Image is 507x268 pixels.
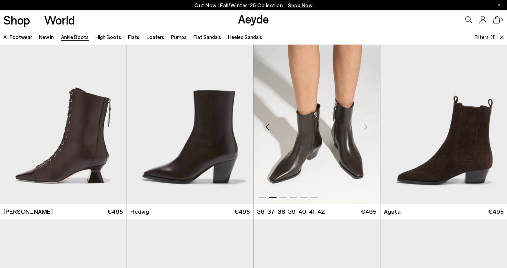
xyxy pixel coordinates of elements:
a: Aeyde [238,11,269,26]
a: All Footwear [3,34,32,40]
span: Agata [384,207,401,216]
span: Filters [475,34,489,40]
li: 37 [267,207,275,216]
a: New In [39,34,54,40]
a: Next slide Previous slide [127,45,254,204]
li: 41 [309,207,315,216]
a: World [44,14,75,26]
span: 0 [500,18,504,22]
a: 36 37 38 39 40 41 42 €495 [254,204,380,219]
a: Heeled Sandals [228,34,262,40]
span: €495 [361,207,376,216]
a: 0 [493,16,500,23]
span: Hedvig [130,207,149,216]
a: Flats [128,34,139,40]
li: 36 [257,207,265,216]
li: 40 [298,207,306,216]
a: Ankle Boots [61,34,89,40]
li: 38 [278,207,285,216]
div: 1 / 6 [127,45,254,204]
li: 42 [317,207,325,216]
ul: variant [257,207,322,216]
div: 2 / 6 [254,45,380,204]
a: Flat Sandals [193,34,221,40]
li: 39 [288,207,296,216]
a: Loafers [147,34,164,40]
img: Hedvig Cowboy Ankle Boots [127,45,254,204]
a: Hedvig €495 [127,204,254,219]
a: Shop [3,14,30,26]
span: Navigate to /collections/new-in [288,2,312,8]
a: Pumps [171,34,187,40]
div: Previous slide [257,117,278,137]
a: High Boots [96,34,121,40]
span: €495 [488,207,504,216]
span: €495 [234,207,250,216]
span: €495 [107,207,123,216]
div: Next slide [356,117,377,137]
img: Baba Pointed Cowboy Boots [254,45,380,204]
span: (1) [490,33,496,41]
a: Next slide Previous slide [254,45,380,204]
p: Out Now | Fall/Winter ‘25 Collection [195,1,312,10]
span: [PERSON_NAME] [3,207,53,216]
